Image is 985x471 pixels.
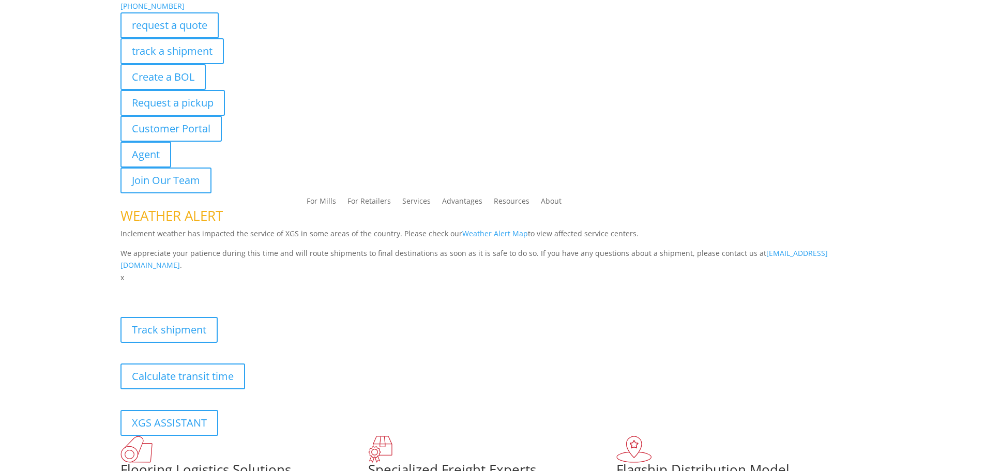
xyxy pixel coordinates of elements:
p: x [120,271,865,284]
a: Weather Alert Map [462,229,528,238]
a: Create a BOL [120,64,206,90]
a: XGS ASSISTANT [120,410,218,436]
a: request a quote [120,12,219,38]
a: [PHONE_NUMBER] [120,1,185,11]
a: Calculate transit time [120,363,245,389]
b: Visibility, transparency, and control for your entire supply chain. [120,285,351,295]
a: Agent [120,142,171,168]
a: For Mills [307,197,336,209]
img: xgs-icon-focused-on-flooring-red [368,436,392,463]
p: We appreciate your patience during this time and will route shipments to final destinations as so... [120,247,865,272]
p: Inclement weather has impacted the service of XGS in some areas of the country. Please check our ... [120,227,865,247]
a: About [541,197,562,209]
a: Track shipment [120,317,218,343]
img: xgs-icon-flagship-distribution-model-red [616,436,652,463]
a: Advantages [442,197,482,209]
a: Services [402,197,431,209]
a: Resources [494,197,529,209]
a: Request a pickup [120,90,225,116]
a: For Retailers [347,197,391,209]
span: WEATHER ALERT [120,206,223,225]
a: Join Our Team [120,168,211,193]
a: Customer Portal [120,116,222,142]
a: track a shipment [120,38,224,64]
img: xgs-icon-total-supply-chain-intelligence-red [120,436,153,463]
